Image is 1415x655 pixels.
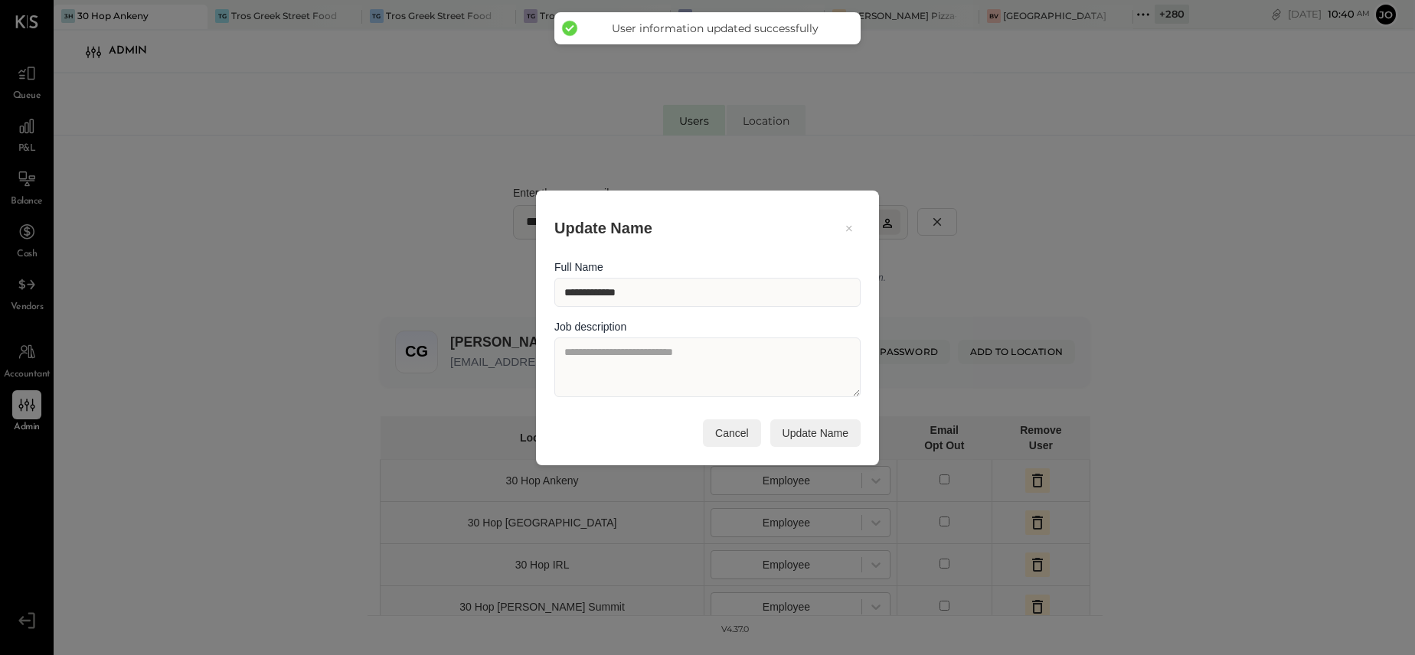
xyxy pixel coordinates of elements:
[554,319,861,334] label: Job description
[554,209,652,247] h2: Update Name
[770,419,861,447] button: Update Name
[585,21,845,35] div: User information updated successfully
[703,419,761,447] button: Cancel
[554,259,861,275] label: Full Name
